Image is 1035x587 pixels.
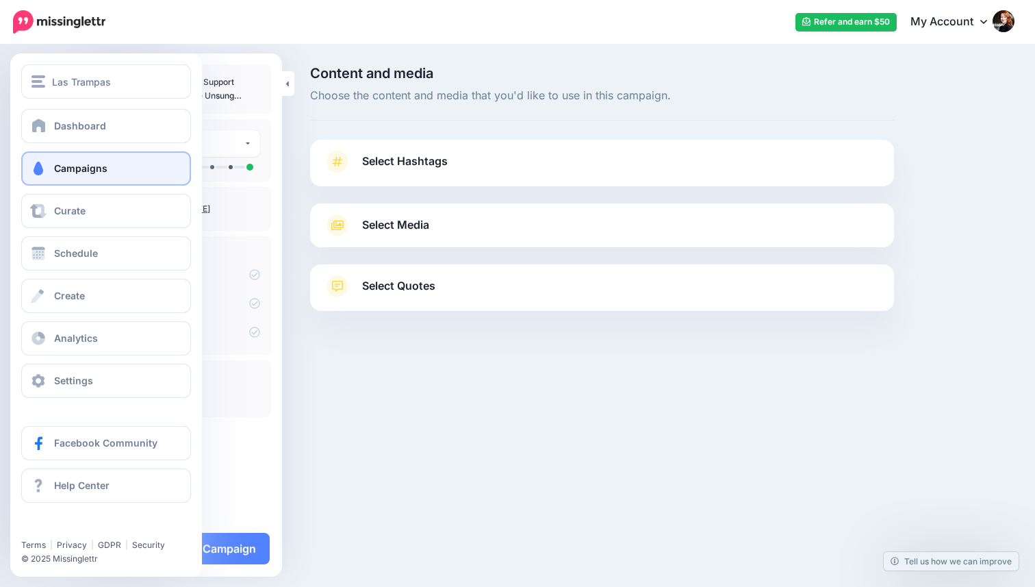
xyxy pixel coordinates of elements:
[54,120,106,132] span: Dashboard
[21,279,191,313] a: Create
[50,540,53,550] span: |
[21,540,46,550] a: Terms
[21,520,127,534] iframe: Twitter Follow Button
[54,479,110,491] span: Help Center
[795,13,897,32] a: Refer and earn $50
[54,437,157,449] span: Facebook Community
[21,321,191,355] a: Analytics
[57,540,87,550] a: Privacy
[54,247,98,259] span: Schedule
[21,236,191,271] a: Schedule
[897,5,1014,39] a: My Account
[13,10,105,34] img: Missinglettr
[21,64,191,99] button: Las Trampas
[324,275,880,311] a: Select Quotes
[884,552,1019,571] a: Tell us how we can improve
[125,540,128,550] span: |
[91,540,94,550] span: |
[310,87,894,105] span: Choose the content and media that you'd like to use in this campaign.
[310,66,894,80] span: Content and media
[21,194,191,228] a: Curate
[54,162,107,174] span: Campaigns
[21,552,201,566] li: © 2025 Missinglettr
[54,332,98,344] span: Analytics
[362,216,429,234] span: Select Media
[98,540,121,550] a: GDPR
[54,205,86,216] span: Curate
[21,364,191,398] a: Settings
[21,426,191,460] a: Facebook Community
[324,151,880,186] a: Select Hashtags
[21,109,191,143] a: Dashboard
[54,290,85,301] span: Create
[31,75,45,88] img: menu.png
[324,214,880,236] a: Select Media
[54,375,93,386] span: Settings
[362,277,435,295] span: Select Quotes
[21,151,191,186] a: Campaigns
[362,152,448,171] span: Select Hashtags
[21,469,191,503] a: Help Center
[132,540,165,550] a: Security
[52,74,111,90] span: Las Trampas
